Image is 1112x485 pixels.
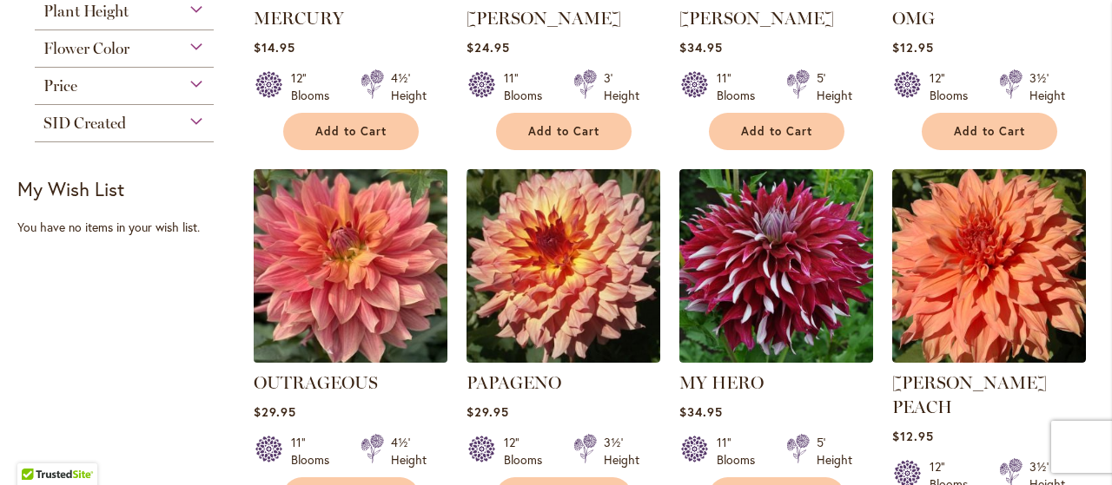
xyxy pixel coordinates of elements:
a: [PERSON_NAME] PEACH [892,372,1047,417]
a: Papageno [467,350,660,366]
iframe: Launch Accessibility Center [13,423,62,472]
span: $24.95 [467,39,510,56]
span: $12.95 [892,428,934,444]
span: Plant Height [43,2,129,21]
a: [PERSON_NAME] [679,8,834,29]
span: Add to Cart [741,124,812,139]
button: Add to Cart [709,113,844,150]
span: $14.95 [254,39,295,56]
strong: My Wish List [17,176,124,201]
a: MY HERO [679,372,764,393]
div: 3½' Height [604,434,639,469]
span: Add to Cart [528,124,599,139]
button: Add to Cart [496,113,632,150]
a: OMG [892,8,935,29]
img: My Hero [679,169,873,363]
div: 5' Height [817,69,852,104]
div: You have no items in your wish list. [17,219,242,236]
span: $12.95 [892,39,934,56]
div: 4½' Height [391,69,427,104]
span: Add to Cart [954,124,1025,139]
span: $34.95 [679,403,723,420]
span: $29.95 [467,403,509,420]
div: 3½' Height [1029,69,1065,104]
a: PAPAGENO [467,372,561,393]
div: 11" Blooms [291,434,340,469]
a: My Hero [679,350,873,366]
div: 5' Height [817,434,852,469]
div: 11" Blooms [504,69,553,104]
button: Add to Cart [922,113,1057,150]
div: 12" Blooms [504,434,553,469]
div: 12" Blooms [291,69,340,104]
span: SID Created [43,114,126,133]
span: $29.95 [254,403,296,420]
div: 3' Height [604,69,639,104]
span: $34.95 [679,39,723,56]
div: 11" Blooms [717,69,765,104]
div: 4½' Height [391,434,427,469]
a: Sherwood's Peach [892,350,1086,366]
div: 12" Blooms [930,69,978,104]
a: OUTRAGEOUS [254,350,447,366]
a: MERCURY [254,8,344,29]
img: OUTRAGEOUS [248,164,452,367]
button: Add to Cart [283,113,419,150]
a: OUTRAGEOUS [254,372,378,393]
img: Sherwood's Peach [892,169,1086,363]
div: 11" Blooms [717,434,765,469]
span: Price [43,76,77,95]
span: Add to Cart [315,124,387,139]
a: [PERSON_NAME] [467,8,621,29]
img: Papageno [467,169,660,363]
span: Flower Color [43,39,129,58]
